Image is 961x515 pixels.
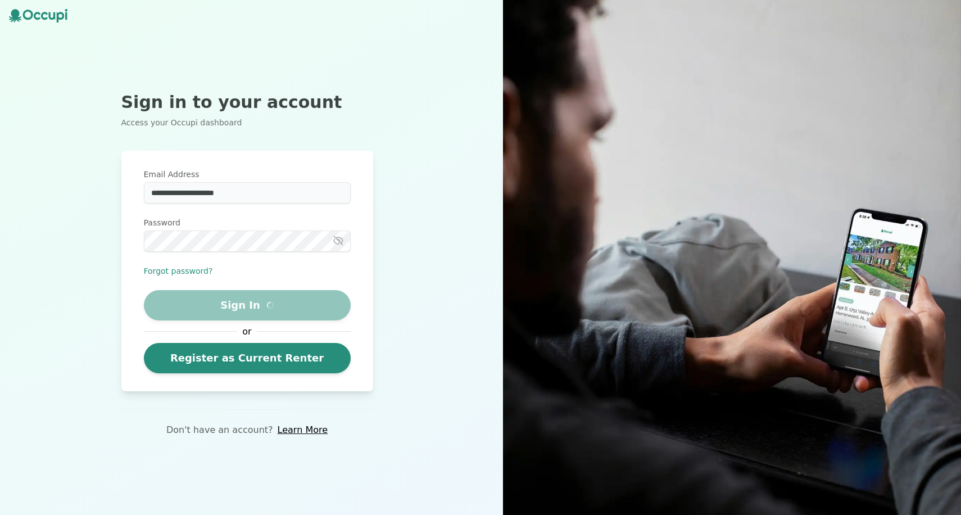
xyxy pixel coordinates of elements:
h2: Sign in to your account [121,92,373,112]
a: Register as Current Renter [144,343,351,373]
label: Password [144,217,351,228]
p: Don't have an account? [166,423,273,437]
a: Learn More [278,423,328,437]
button: Forgot password? [144,265,213,277]
p: Access your Occupi dashboard [121,117,373,128]
label: Email Address [144,169,351,180]
span: or [237,325,257,338]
